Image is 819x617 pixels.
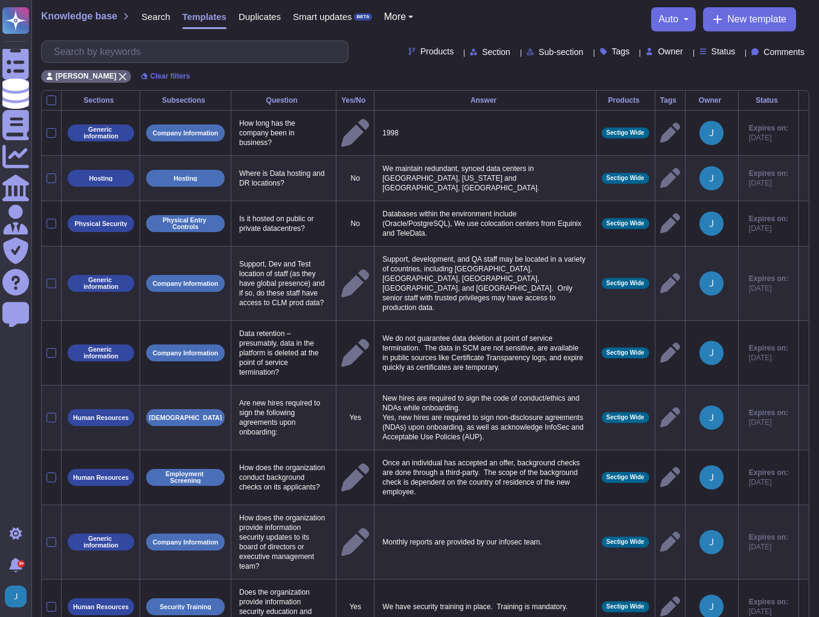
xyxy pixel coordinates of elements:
button: More [384,12,414,22]
p: Are new hires required to sign the following agreements upon onboarding: [236,395,331,440]
span: [DATE] [749,224,788,233]
div: Owner [690,97,733,104]
span: Expires on: [749,214,788,224]
div: Status [744,97,794,104]
p: Where is Data hosting and DR locations? [236,166,331,191]
p: How does the organization conduct background checks on its applicants? [236,460,331,495]
span: Tags [612,47,630,56]
span: [DATE] [749,178,788,188]
p: Support, development, and QA staff may be located in a variety of countries, including [GEOGRAPHI... [379,251,591,315]
img: user [699,405,724,430]
span: Search [141,12,170,21]
span: [DATE] [749,607,788,616]
p: Once an individual has accepted an offer, background checks are done through a third-party. The s... [379,455,591,500]
p: No [341,219,369,228]
span: Products [420,47,454,56]
img: user [699,341,724,365]
span: Sectigo Wide [606,415,644,421]
p: Hosting [173,175,197,182]
p: Generic information [72,535,130,548]
span: Expires on: [749,597,788,607]
div: Yes/No [341,97,369,104]
div: Question [236,97,331,104]
span: Sectigo Wide [606,175,644,181]
span: [DATE] [749,283,788,293]
p: Hosting [89,175,112,182]
p: Data retention – presumably, data in the platform is deleted at the point of service termination? [236,326,331,380]
img: user [699,166,724,190]
div: Products [602,97,650,104]
p: Security Training [159,604,211,610]
p: Physical Security [75,221,127,227]
span: Sectigo Wide [606,280,644,286]
p: How long has the company been in business? [236,115,331,150]
div: Sections [66,97,135,104]
span: Owner [658,47,682,56]
span: Expires on: [749,169,788,178]
img: user [699,212,724,236]
p: Support, Dev and Test location of staff (as they have global presence) and if so, do these staff ... [236,256,331,311]
p: New hires are required to sign the code of conduct/ethics and NDAs while onboarding. Yes, new hir... [379,390,591,445]
span: Expires on: [749,343,788,353]
span: Comments [763,48,805,56]
p: Physical Entry Controls [150,217,220,230]
span: [DATE] [749,477,788,487]
img: user [5,586,27,607]
img: user [699,465,724,489]
img: user [699,530,724,554]
input: Search by keywords [48,41,348,62]
p: Monthly reports are provided by our infosec team. [379,534,591,550]
span: Section [482,48,510,56]
span: [PERSON_NAME] [56,73,117,80]
div: Tags [660,97,680,104]
p: Yes [341,602,369,612]
p: Generic information [72,277,130,289]
span: Expires on: [749,123,788,133]
p: Company Information [153,350,219,357]
p: Generic information [72,346,130,359]
p: Generic information [72,126,130,139]
p: No [341,173,369,183]
div: Answer [379,97,591,104]
p: We have security training in place. Training is mandatory. [379,599,591,615]
span: Sub-section [539,48,583,56]
span: Expires on: [749,468,788,477]
span: Sectigo Wide [606,221,644,227]
img: user [699,121,724,145]
p: Company Information [153,539,219,546]
span: Expires on: [749,274,788,283]
span: Templates [182,12,226,21]
span: [DATE] [749,542,788,552]
button: New template [703,7,796,31]
p: We maintain redundant, synced data centers in [GEOGRAPHIC_DATA], [US_STATE] and [GEOGRAPHIC_DATA]... [379,161,591,196]
span: auto [658,15,678,24]
span: Sectigo Wide [606,350,644,356]
p: Human Resources [73,415,129,421]
div: 9+ [18,560,25,567]
span: Smart updates [293,12,352,21]
span: Sectigo Wide [606,130,644,136]
p: Yes [341,413,369,422]
div: Subsections [145,97,226,104]
p: How does the organization provide information security updates to its board of directors or execu... [236,510,331,574]
p: Is it hosted on public or private datacentres? [236,211,331,236]
button: user [2,583,35,610]
p: We do not guarantee data deletion at point of service termination. The data in SCM are not sensit... [379,331,591,375]
span: Duplicates [239,12,281,21]
span: Clear filters [150,73,190,80]
p: Employment Screening [150,471,220,483]
span: Sectigo Wide [606,604,644,610]
p: Databases within the environment include (Oracle/PostgreSQL), We use colocation centers from Equi... [379,206,591,241]
span: Expires on: [749,408,788,418]
span: Sectigo Wide [606,539,644,545]
p: [DEMOGRAPHIC_DATA] [149,415,222,421]
span: More [384,12,406,22]
p: Company Information [153,280,219,287]
span: [DATE] [749,133,788,143]
span: [DATE] [749,418,788,427]
span: [DATE] [749,353,788,363]
span: Expires on: [749,532,788,542]
p: Human Resources [73,474,129,481]
p: Company Information [153,130,219,137]
p: Human Resources [73,604,129,610]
